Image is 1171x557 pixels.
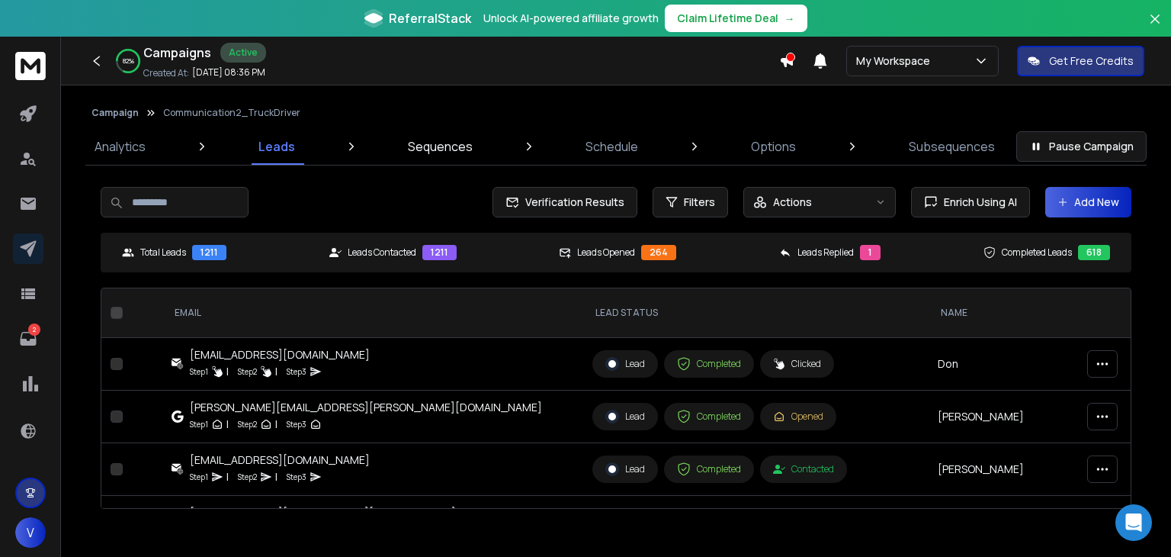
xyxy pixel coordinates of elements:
span: Verification Results [519,195,624,210]
button: Verification Results [492,187,637,217]
div: [EMAIL_ADDRESS][PERSON_NAME][DOMAIN_NAME] [190,505,456,520]
p: Unlock AI-powered affiliate growth [483,11,659,26]
p: Step 3 [287,469,306,485]
a: Subsequences [900,128,1004,165]
p: Step 2 [238,417,257,432]
p: | [226,469,229,485]
p: | [275,364,278,379]
p: Leads Contacted [348,246,416,259]
p: | [275,469,278,485]
p: Subsequences [909,137,995,156]
p: Step 1 [190,364,208,379]
div: [EMAIL_ADDRESS][DOMAIN_NAME] [190,347,370,362]
button: V [15,517,46,548]
p: 2 [28,324,40,336]
p: Leads Replied [797,246,854,259]
div: 1 [860,245,881,260]
a: Options [742,128,805,165]
td: Don [929,338,1078,391]
td: [PERSON_NAME] [929,443,1078,496]
button: Campaign [91,107,139,119]
button: Filters [653,187,728,217]
button: Pause Campaign [1016,131,1147,162]
p: Created At: [143,67,189,79]
div: Lead [605,462,645,476]
div: Open Intercom Messenger [1115,504,1152,541]
th: NAME [929,288,1078,338]
div: Lead [605,410,645,423]
p: Total Leads [140,246,186,259]
div: Clicked [773,358,821,370]
div: Completed [677,357,741,371]
p: My Workspace [856,53,936,69]
p: Analytics [95,137,146,156]
p: Actions [773,195,812,210]
div: Completed [677,462,741,476]
div: 618 [1078,245,1110,260]
button: Claim Lifetime Deal→ [665,5,807,32]
p: Communication2_TruckDriver [163,107,300,119]
p: Sequences [408,137,473,156]
a: 2 [13,324,43,354]
td: [PERSON_NAME] [929,496,1078,549]
p: Step 2 [238,469,257,485]
p: | [226,364,229,379]
p: Options [751,137,796,156]
td: [PERSON_NAME] [929,391,1078,443]
p: 82 % [123,56,134,66]
p: Step 1 [190,469,208,485]
button: Enrich Using AI [911,187,1030,217]
h1: Campaigns [143,43,211,62]
a: Leads [249,128,304,165]
p: Step 2 [238,364,257,379]
div: Lead [605,357,645,371]
p: | [226,417,229,432]
span: Enrich Using AI [938,195,1017,210]
p: Step 3 [287,364,306,379]
a: Sequences [399,128,482,165]
a: Analytics [85,128,155,165]
div: [EMAIL_ADDRESS][DOMAIN_NAME] [190,452,370,468]
div: Completed [677,410,741,423]
div: 1211 [192,245,226,260]
span: → [784,11,795,26]
a: Schedule [576,128,647,165]
p: [DATE] 08:36 PM [192,66,265,79]
p: Completed Leads [1002,246,1072,259]
div: Active [220,43,266,63]
p: Schedule [585,137,638,156]
div: Opened [773,411,823,423]
div: Contacted [773,463,834,475]
th: LEAD STATUS [583,288,929,338]
p: Leads Opened [577,246,635,259]
div: [PERSON_NAME][EMAIL_ADDRESS][PERSON_NAME][DOMAIN_NAME] [190,400,542,415]
p: Step 1 [190,417,208,432]
p: Leads [258,137,295,156]
button: Add New [1045,187,1131,217]
p: Step 3 [287,417,306,432]
div: 1211 [422,245,457,260]
button: Close banner [1145,9,1165,46]
th: EMAIL [162,288,583,338]
span: Filters [684,195,715,210]
p: Get Free Credits [1049,53,1134,69]
p: | [275,417,278,432]
button: Get Free Credits [1017,46,1144,76]
div: 264 [641,245,676,260]
span: ReferralStack [389,9,471,27]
